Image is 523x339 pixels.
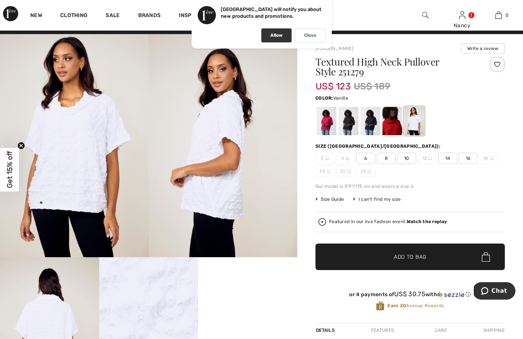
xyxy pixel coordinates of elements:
[304,33,316,38] p: Close
[365,323,400,337] div: Features
[315,166,334,177] span: 20
[490,156,494,160] img: ring-m.svg
[506,12,509,19] span: 0
[377,153,396,164] span: 8
[407,219,447,224] strong: Watch the replay
[495,11,502,20] img: My Bag
[347,169,351,173] img: ring-m.svg
[325,156,329,160] img: ring-m.svg
[367,169,371,173] img: ring-m.svg
[329,219,447,224] div: Featured in our live fashion event.
[17,142,25,149] button: Close teaser
[387,303,406,308] strong: Earn 20
[5,151,14,188] span: Get 15% off
[394,253,426,261] span: Add to Bag
[336,153,355,164] span: 4
[461,43,505,54] button: Write a review
[428,323,453,337] div: Care
[60,12,87,20] a: Clothing
[317,107,336,135] div: Geranium
[315,153,334,164] span: 2
[361,107,380,135] div: Midnight Blue
[221,6,322,19] p: [GEOGRAPHIC_DATA] will notify you about new products and promotions.
[333,95,348,101] span: Vanilla
[138,12,161,20] a: Brands
[179,12,212,20] span: Inspiration
[315,73,351,92] span: US$ 123
[353,196,401,203] div: I can't find my size
[315,323,337,337] div: Details
[270,33,283,38] p: Allow
[382,107,402,135] div: Radiant red
[354,80,390,93] span: US$ 189
[422,11,429,20] img: search the website
[474,282,515,301] iframe: Opens a widget where you can chat to one of our agents
[438,153,457,164] span: 14
[315,95,333,101] span: Color:
[356,153,375,164] span: 6
[459,153,478,164] span: 16
[149,34,298,257] img: Textured High Neck Pullover Style 251279. 2
[198,257,297,307] video: Your browser does not support the video tag.
[30,12,42,20] a: New
[315,183,505,190] div: Our model is 5'9"/175 cm and wears a size 6.
[376,301,384,311] img: Avenue Rewards
[106,12,120,20] a: Sale
[315,57,473,77] h1: Textured High Neck Pullover Style 251279
[339,107,358,135] div: Black
[481,11,517,20] a: 0
[327,169,331,173] img: ring-m.svg
[459,11,465,19] a: Sign In
[404,107,424,135] div: Vanilla
[397,153,416,164] span: 10
[318,218,326,226] img: Watch the replay
[315,244,505,270] button: Add to Bag
[482,252,490,262] img: Bag.svg
[356,166,375,177] span: 24
[315,291,505,301] div: or 4 payments ofUS$ 30.75withSezzle Click to learn more about Sezzle
[315,196,344,203] span: Size Guide
[481,323,505,337] div: Shipping
[346,156,350,160] img: ring-m.svg
[444,22,480,30] div: Nancy
[315,46,353,51] a: [PERSON_NAME]
[315,143,442,150] div: Size ([GEOGRAPHIC_DATA]/[GEOGRAPHIC_DATA]):
[437,291,464,298] img: Sezzle
[3,6,18,21] img: 1ère Avenue
[428,156,432,160] img: ring-m.svg
[387,302,444,309] span: Avenue Rewards
[459,11,465,20] img: My Info
[336,166,355,177] span: 22
[479,153,498,164] span: 18
[418,153,437,164] span: 12
[315,291,505,298] div: or 4 payments of with
[394,290,425,298] span: US$ 30.75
